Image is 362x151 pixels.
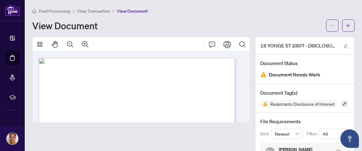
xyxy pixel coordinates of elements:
span: home [32,9,36,13]
img: Status Icon [260,100,268,108]
img: logo [5,5,20,16]
span: Document Needs Work [269,71,320,79]
p: Filter: [307,130,319,137]
h4: Document Tag(s) [260,89,349,96]
span: Newest [275,129,300,138]
span: ellipsis [330,23,334,28]
img: Document Status [260,71,266,78]
li: / [113,7,114,14]
span: Deal Processing [39,8,70,14]
span: arrow-left [346,23,351,28]
h4: File Requirements [260,118,349,125]
span: View Document [117,8,148,14]
p: Sort: [260,130,271,137]
button: Open asap [340,129,359,148]
h1: View Document [32,21,98,31]
img: Profile Icon [6,133,18,145]
span: All [323,129,346,138]
h4: Document Status [260,59,349,67]
span: edit [343,44,348,48]
span: 18 YONGE ST 2807 - DISCLOSURE.pdf [260,42,338,49]
span: View Transaction [77,8,110,14]
span: Registrants Disclosure of Interest [268,102,337,106]
li: / [73,7,75,14]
